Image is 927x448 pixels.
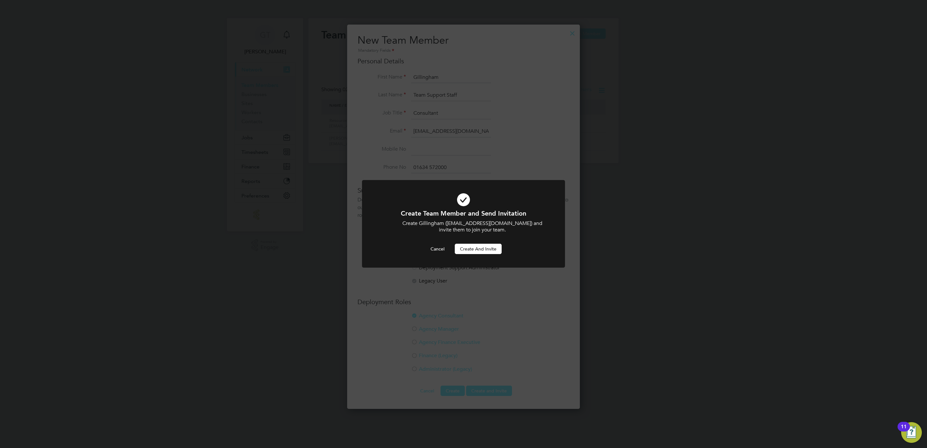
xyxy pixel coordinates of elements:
button: Open Resource Center, 11 new notifications [901,422,922,443]
div: 11 [901,427,907,435]
button: Cancel [425,244,450,254]
button: Create and invite [455,244,502,254]
p: Create Gillingham ([EMAIL_ADDRESS][DOMAIN_NAME]) and invite them to join your team. [397,220,548,234]
h1: Create Team Member and Send Invitation [379,209,548,218]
